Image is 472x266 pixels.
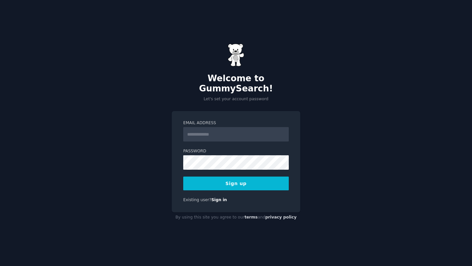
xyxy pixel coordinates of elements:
button: Sign up [183,177,289,190]
a: Sign in [211,198,227,202]
a: terms [245,215,258,219]
span: Existing user? [183,198,211,202]
p: Let's set your account password [172,96,300,102]
label: Password [183,148,289,154]
img: Gummy Bear [228,44,244,66]
h2: Welcome to GummySearch! [172,73,300,94]
label: Email Address [183,120,289,126]
a: privacy policy [265,215,297,219]
div: By using this site you agree to our and [172,212,300,223]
